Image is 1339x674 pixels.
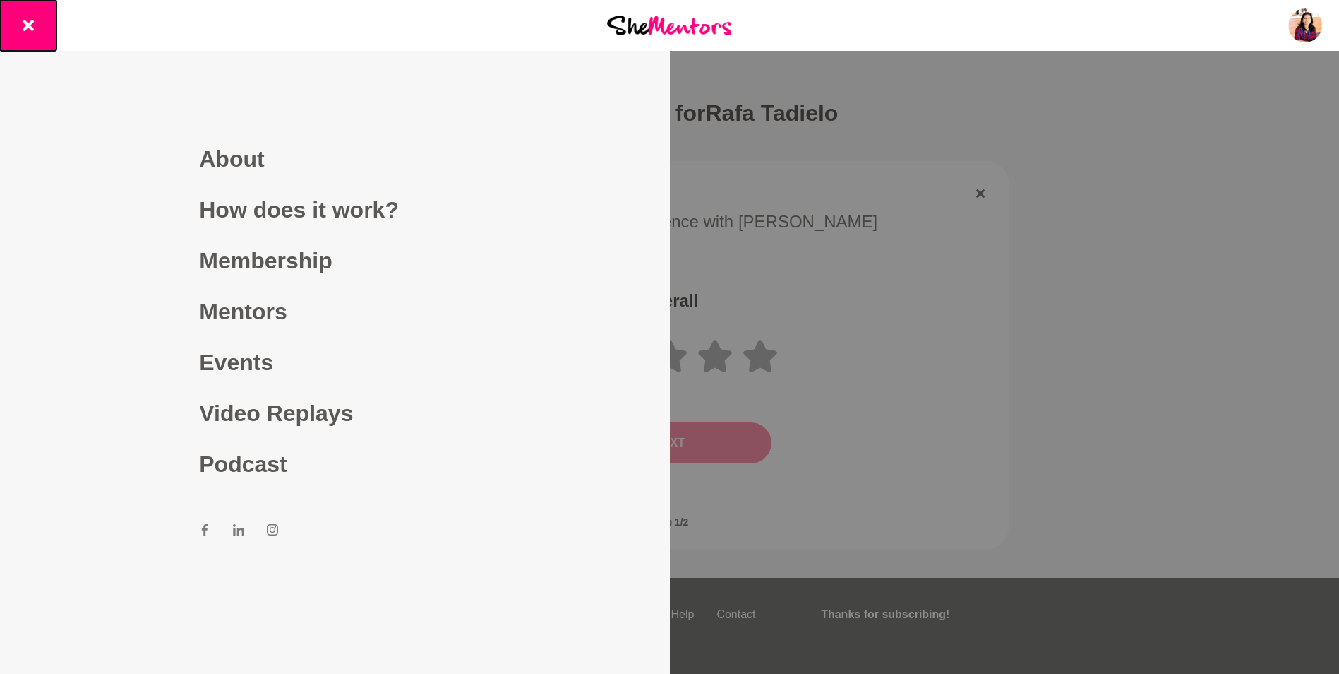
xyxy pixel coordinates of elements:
[199,184,470,235] a: How does it work?
[199,388,470,439] a: Video Replays
[199,235,470,286] a: Membership
[607,16,731,35] img: She Mentors Logo
[233,524,244,540] a: LinkedIn
[199,286,470,337] a: Mentors
[267,524,278,540] a: Instagram
[199,337,470,388] a: Events
[199,439,470,490] a: Podcast
[199,524,210,540] a: Facebook
[1288,8,1322,42] img: Diana Philip
[199,134,470,184] a: About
